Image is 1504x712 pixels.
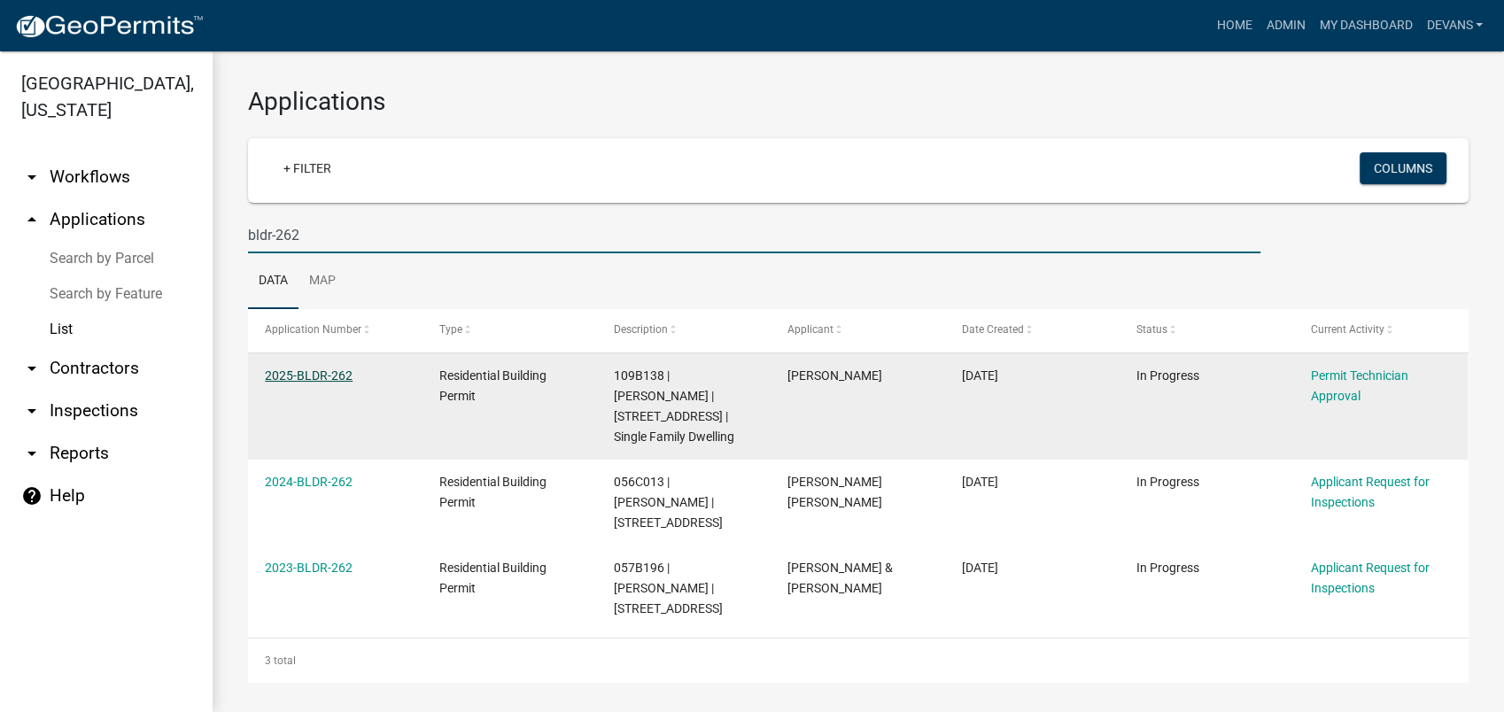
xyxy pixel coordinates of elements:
[962,323,1024,336] span: Date Created
[21,485,43,507] i: help
[21,400,43,422] i: arrow_drop_down
[614,475,723,530] span: 056C013 | James G Stephens | 146 OAK LN
[1310,368,1407,403] a: Permit Technician Approval
[439,475,547,509] span: Residential Building Permit
[439,561,547,595] span: Residential Building Permit
[1312,9,1419,43] a: My Dashboard
[614,368,734,443] span: 109B138 | VARGAS GUSTAVO | 909 CROOKED CREEK RD | Single Family Dwelling
[265,368,353,383] a: 2025-BLDR-262
[248,87,1469,117] h3: Applications
[298,253,346,310] a: Map
[1136,475,1199,489] span: In Progress
[962,561,998,575] span: 07/27/2023
[269,152,345,184] a: + Filter
[787,475,882,509] span: James Garner Stephens
[1136,561,1199,575] span: In Progress
[248,309,423,352] datatable-header-cell: Application Number
[787,561,893,595] span: Keith & Karen Steinberg
[439,368,547,403] span: Residential Building Permit
[1293,309,1468,352] datatable-header-cell: Current Activity
[439,323,462,336] span: Type
[1120,309,1294,352] datatable-header-cell: Status
[1310,561,1429,595] a: Applicant Request for Inspections
[1360,152,1446,184] button: Columns
[787,368,882,383] span: Gustavo Vargas
[265,561,353,575] a: 2023-BLDR-262
[248,217,1260,253] input: Search for applications
[21,443,43,464] i: arrow_drop_down
[1136,323,1167,336] span: Status
[248,253,298,310] a: Data
[248,638,1469,683] div: 3 total
[1136,368,1199,383] span: In Progress
[265,323,361,336] span: Application Number
[1419,9,1490,43] a: devans
[21,209,43,230] i: arrow_drop_up
[962,368,998,383] span: 08/23/2025
[265,475,353,489] a: 2024-BLDR-262
[771,309,945,352] datatable-header-cell: Applicant
[21,166,43,188] i: arrow_drop_down
[962,475,998,489] span: 07/16/2024
[787,323,833,336] span: Applicant
[596,309,771,352] datatable-header-cell: Description
[1209,9,1259,43] a: Home
[1310,475,1429,509] a: Applicant Request for Inspections
[423,309,597,352] datatable-header-cell: Type
[945,309,1120,352] datatable-header-cell: Date Created
[21,358,43,379] i: arrow_drop_down
[1259,9,1312,43] a: Admin
[1310,323,1384,336] span: Current Activity
[614,561,723,615] span: 057B196 | STEINBERG KAREN | 135 E BEAR CREEK RD
[614,323,668,336] span: Description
